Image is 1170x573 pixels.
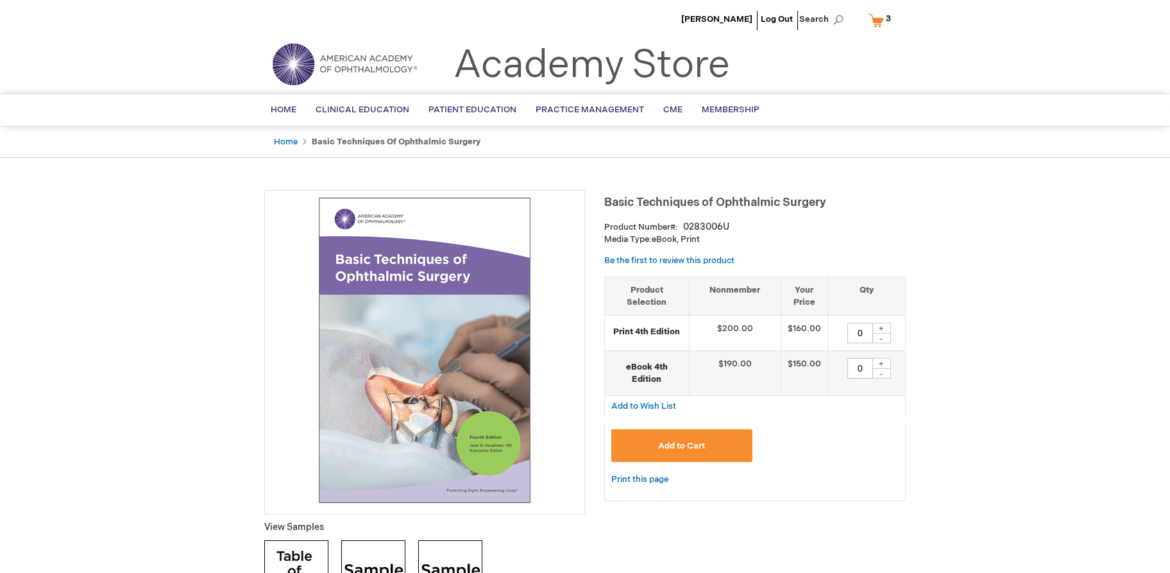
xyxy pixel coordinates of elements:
[886,13,891,24] span: 3
[781,316,827,351] td: $160.00
[604,222,678,232] strong: Product Number
[683,221,729,234] div: 0283006U
[761,14,793,24] a: Log Out
[681,14,752,24] a: [PERSON_NAME]
[702,105,759,115] span: Membership
[611,326,682,338] strong: Print 4th Edition
[689,277,781,315] th: Nonmember
[611,401,676,411] span: Add to Wish List
[454,42,730,89] a: Academy Store
[781,351,827,396] td: $150.00
[428,105,516,115] span: Patient Education
[799,6,848,32] span: Search
[604,196,826,209] span: Basic Techniques of Ophthalmic Surgery
[312,137,480,147] strong: Basic Techniques of Ophthalmic Surgery
[689,351,781,396] td: $190.00
[316,105,409,115] span: Clinical Education
[536,105,644,115] span: Practice Management
[872,368,891,379] div: -
[689,316,781,351] td: $200.00
[611,361,682,385] strong: eBook 4th Edition
[274,137,298,147] a: Home
[658,441,705,451] span: Add to Cart
[264,521,585,534] p: View Samples
[663,105,682,115] span: CME
[781,277,827,315] th: Your Price
[872,333,891,343] div: -
[271,197,578,504] img: Basic Techniques of Ophthalmic Surgery
[604,255,734,266] a: Be the first to review this product
[271,105,296,115] span: Home
[847,358,873,379] input: Qty
[611,472,668,488] a: Print this page
[827,277,905,315] th: Qty
[872,358,891,369] div: +
[847,323,873,343] input: Qty
[604,234,906,246] p: eBook, Print
[872,323,891,334] div: +
[611,400,676,411] a: Add to Wish List
[605,277,689,315] th: Product Selection
[604,234,652,244] strong: Media Type:
[611,429,752,462] button: Add to Cart
[866,9,899,31] a: 3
